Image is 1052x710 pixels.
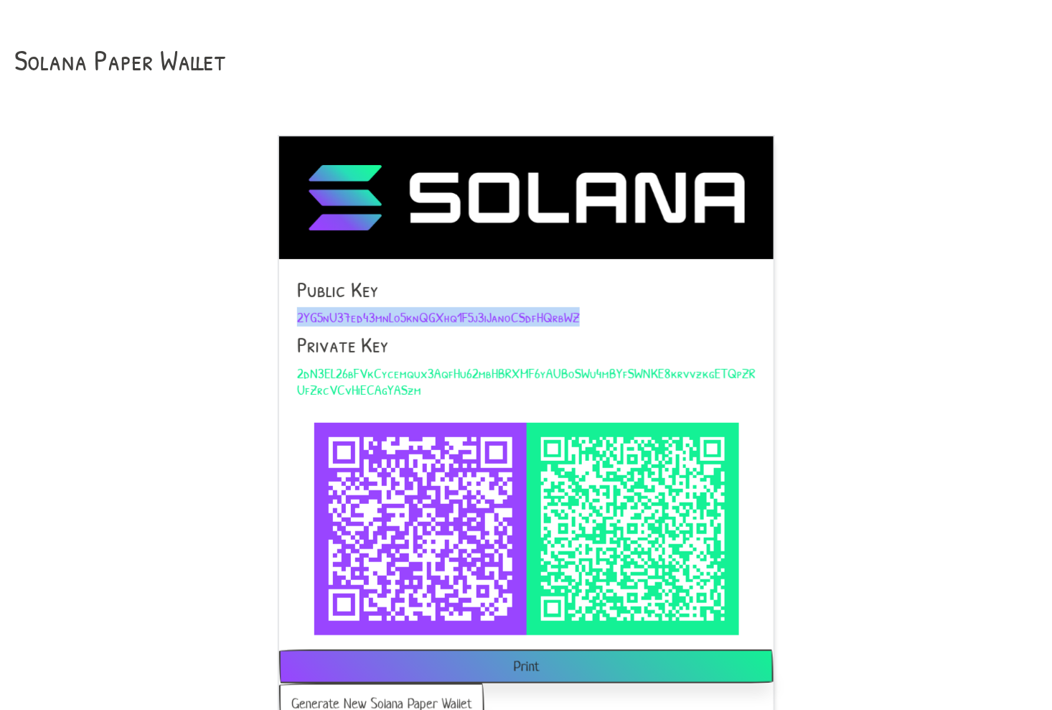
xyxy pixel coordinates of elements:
[279,650,774,683] button: Print
[328,437,512,621] div: 2YG5nU37ed43mnLo5knQGXhq1F5j3iJanoCSdfHQrbWZ
[297,277,756,302] h4: Public Key
[297,307,580,327] span: 2YG5nU37ed43mnLo5knQGXhq1F5j3iJanoCSdfHQrbWZ
[279,136,774,259] img: Card example image
[14,43,1038,76] h3: Solana Paper Wallet
[297,363,756,399] span: 2dN3EL26bFVkCycemqux3AqfHu62mbHBRXMF6yAUBoSWu4mBYfSWNKE8krvvzkgETQpZRUfZrcVCvHiECAgYASzm
[328,437,512,621] img: AfiKo6af7VOowAAAABJRU5ErkJggg==
[540,437,724,621] img: lu5oreAAAAAElFTkSuQmCC
[540,437,724,621] div: 2dN3EL26bFVkCycemqux3AqfHu62mbHBRXMF6yAUBoSWu4mBYfSWNKE8krvvzkgETQpZRUfZrcVCvHiECAgYASzm
[297,332,756,358] h4: Private Key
